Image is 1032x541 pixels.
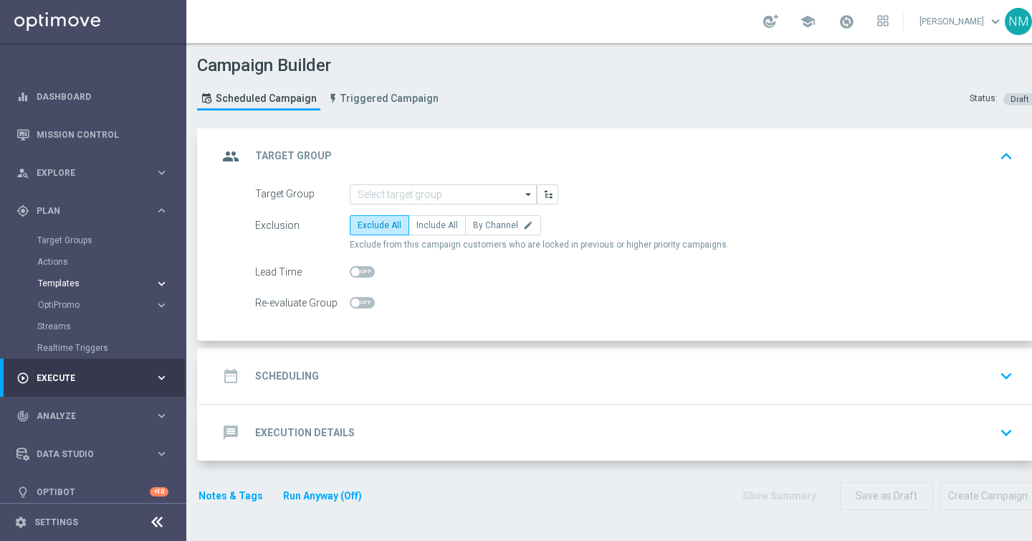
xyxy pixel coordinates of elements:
[155,166,168,179] i: keyboard_arrow_right
[37,273,185,294] div: Templates
[16,167,169,179] button: person_search Explore keyboard_arrow_right
[16,410,29,423] i: track_changes
[350,184,537,204] input: Select target group
[37,116,168,154] a: Mission Control
[37,316,185,337] div: Streams
[988,14,1003,29] span: keyboard_arrow_down
[218,143,1018,170] div: group Target Group keyboard_arrow_up
[37,342,149,354] a: Realtime Triggers
[16,129,169,141] button: Mission Control
[38,279,140,288] span: Templates
[38,301,155,309] div: OptiPromo
[16,204,155,217] div: Plan
[416,220,458,230] span: Include All
[16,116,168,154] div: Mission Control
[1010,95,1028,104] span: Draft
[37,412,155,420] span: Analyze
[16,166,155,179] div: Explore
[37,77,168,116] a: Dashboard
[994,143,1018,170] button: keyboard_arrow_up
[994,362,1018,390] button: keyboard_arrow_down
[16,205,169,217] button: gps_fixed Plan keyboard_arrow_right
[218,362,1018,390] div: date_range Scheduling keyboard_arrow_down
[155,371,168,385] i: keyboard_arrow_right
[340,93,439,105] span: Triggered Campaign
[473,220,518,230] span: By Channel
[218,419,1018,446] div: message Execution Details keyboard_arrow_down
[255,184,350,204] div: Target Group
[37,299,169,311] button: OptiPromo keyboard_arrow_right
[197,487,264,505] button: Notes & Tags
[14,516,27,529] i: settings
[995,146,1017,167] i: keyboard_arrow_up
[37,256,149,268] a: Actions
[995,422,1017,443] i: keyboard_arrow_down
[995,365,1017,387] i: keyboard_arrow_down
[155,204,168,217] i: keyboard_arrow_right
[350,239,729,251] span: Exclude from this campaign customers who are locked in previous or higher priority campaigns.
[197,55,446,76] h1: Campaign Builder
[38,301,140,309] span: OptiPromo
[37,473,150,511] a: Optibot
[37,450,155,458] span: Data Studio
[800,14,816,29] span: school
[37,235,149,246] a: Target Groups
[34,518,78,527] a: Settings
[16,486,169,498] button: lightbulb Optibot +10
[37,294,185,316] div: OptiPromo
[16,372,169,384] div: play_circle_outline Execute keyboard_arrow_right
[197,87,320,110] a: Scheduled Campaign
[38,279,155,288] div: Templates
[16,473,168,511] div: Optibot
[16,372,155,385] div: Execute
[37,321,149,332] a: Streams
[324,87,442,110] a: Triggered Campaign
[522,185,536,204] i: arrow_drop_down
[218,363,244,389] i: date_range
[218,144,244,169] i: group
[155,277,168,291] i: keyboard_arrow_right
[16,372,29,385] i: play_circle_outline
[16,448,155,461] div: Data Studio
[970,93,998,105] div: Status:
[255,215,350,235] div: Exclusion
[255,426,355,440] h2: Execution Details
[155,298,168,312] i: keyboard_arrow_right
[282,487,363,505] button: Run Anyway (Off)
[16,166,29,179] i: person_search
[16,486,29,499] i: lightbulb
[918,11,1005,32] a: [PERSON_NAME]keyboard_arrow_down
[16,91,169,103] button: equalizer Dashboard
[37,169,155,177] span: Explore
[16,77,168,116] div: Dashboard
[216,93,317,105] span: Scheduled Campaign
[37,207,155,215] span: Plan
[155,447,168,461] i: keyboard_arrow_right
[16,448,169,460] button: Data Studio keyboard_arrow_right
[150,487,168,497] div: +10
[218,420,244,446] i: message
[37,230,185,251] div: Target Groups
[994,419,1018,446] button: keyboard_arrow_down
[523,220,533,230] i: edit
[16,410,155,423] div: Analyze
[255,370,319,383] h2: Scheduling
[255,262,350,282] div: Lead Time
[37,251,185,273] div: Actions
[155,409,168,423] i: keyboard_arrow_right
[358,220,401,230] span: Exclude All
[840,482,933,510] button: Save as Draft
[37,374,155,382] span: Execute
[16,204,29,217] i: gps_fixed
[16,410,169,422] button: track_changes Analyze keyboard_arrow_right
[255,293,350,313] div: Re-evaluate Group
[255,149,332,163] h2: Target Group
[37,278,169,289] button: Templates keyboard_arrow_right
